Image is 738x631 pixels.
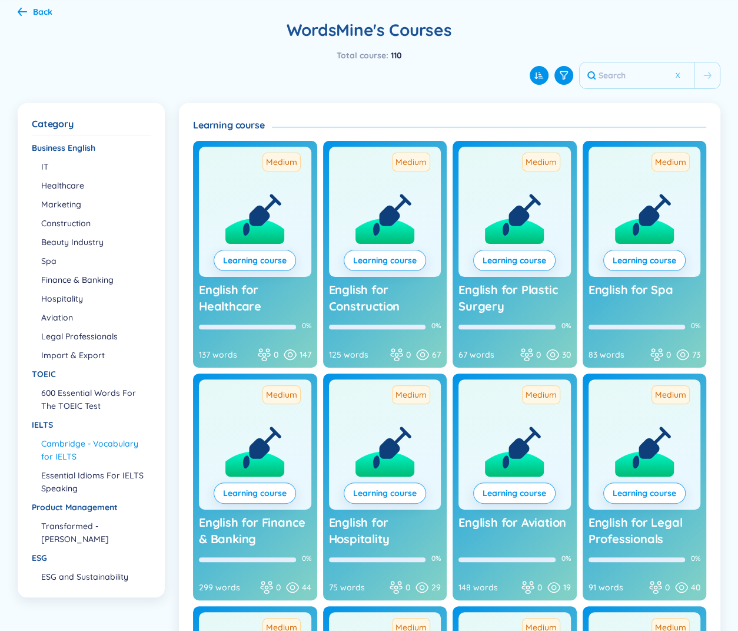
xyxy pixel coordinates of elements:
button: Learning course [214,483,296,504]
li: Cambridge - Vocabulary for IELTS [41,437,149,463]
a: English for Legal Professionals [589,514,701,547]
a: Learning course [353,254,417,267]
button: Learning course [603,483,686,504]
li: Healthcare [41,179,149,192]
span: English for Healthcare [199,282,261,313]
span: 19 [563,581,571,594]
li: IT [41,160,149,173]
li: Beauty Industry [41,236,149,249]
li: ESG and Sustainability [41,570,149,583]
span: 67 [432,348,441,361]
span: 0 [276,581,281,594]
div: Category [32,117,151,130]
div: Product Management [32,501,149,514]
li: Hospitality [41,292,149,305]
div: 83 words [589,348,646,361]
a: Learning course [483,487,546,500]
div: Keywords by Traffic [130,70,198,77]
span: Medium [392,153,430,171]
div: 0% [302,321,311,331]
img: logo_orange.svg [19,19,28,28]
div: 0% [302,554,311,563]
a: Learning course [223,254,287,267]
h2: WordsMine's Courses [287,19,452,41]
button: Learning course [473,483,556,504]
span: 0 [536,348,541,361]
span: 29 [431,581,441,594]
span: 147 [300,348,311,361]
h4: Learning course [193,118,272,131]
img: tab_keywords_by_traffic_grey.svg [117,68,127,78]
div: Business English [32,141,149,154]
div: Domain Overview [45,70,105,77]
a: Back [18,8,52,18]
button: Learning course [473,250,556,271]
div: 148 words [458,581,516,594]
div: 299 words [199,581,255,594]
span: Medium [522,385,560,404]
span: 44 [302,581,311,594]
li: Import & Export [41,349,149,362]
a: English for Aviation [458,514,571,547]
div: 0% [691,321,700,331]
span: Medium [651,385,690,404]
li: Transformed - [PERSON_NAME] [41,520,149,546]
li: Aviation [41,311,149,324]
span: English for Finance & Banking [199,515,305,546]
span: 30 [562,348,571,361]
span: 0 [537,581,542,594]
button: Learning course [603,250,686,271]
div: 0% [561,321,571,331]
a: Learning course [613,487,676,500]
li: Legal Professionals [41,330,149,343]
span: 73 [692,348,700,361]
span: English for Plastic Surgery [458,282,557,313]
button: Learning course [214,250,296,271]
a: English for Plastic Surgery [458,282,571,315]
div: IELTS [32,418,149,431]
span: Medium [522,153,560,171]
div: TOEIC [32,368,149,381]
span: English for Spa [589,282,673,297]
span: 0 [406,348,411,361]
div: 67 words [458,348,515,361]
span: 0 [405,581,410,594]
li: 600 Essential Words For The TOEIC Test [41,386,149,412]
span: English for Aviation [458,515,566,530]
div: 91 words [589,581,644,594]
div: 137 words [199,348,252,361]
span: English for Legal Professionals [589,515,683,546]
a: English for Spa [589,282,701,315]
span: Medium [262,153,301,171]
div: 0% [431,321,441,331]
li: Finance & Banking [41,273,149,286]
li: Construction [41,217,149,230]
a: English for Healthcare [199,282,311,315]
img: website_grey.svg [19,31,28,40]
li: Essential Idioms For IELTS Speaking [41,469,149,495]
a: Learning course [353,487,417,500]
span: English for Hospitality [329,515,390,546]
a: Learning course [613,254,676,267]
a: English for Finance & Banking [199,514,311,547]
div: 0% [691,554,700,563]
button: Learning course [344,250,426,271]
div: Domain: [DOMAIN_NAME] [31,31,129,40]
span: Medium [651,153,690,171]
span: English for Construction [329,282,400,313]
div: ESG [32,551,149,564]
img: tab_domain_overview_orange.svg [32,68,41,78]
div: 75 words [329,581,385,594]
li: Marketing [41,198,149,211]
div: 0% [431,554,441,563]
div: 0% [561,554,571,563]
span: 110 [391,50,402,61]
input: Search [580,62,694,88]
div: v 4.0.25 [33,19,58,28]
a: Learning course [483,254,546,267]
span: Medium [262,385,301,404]
span: 0 [274,348,278,361]
a: English for Hospitality [329,514,441,547]
div: 125 words [329,348,385,361]
li: Spa [41,255,149,267]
